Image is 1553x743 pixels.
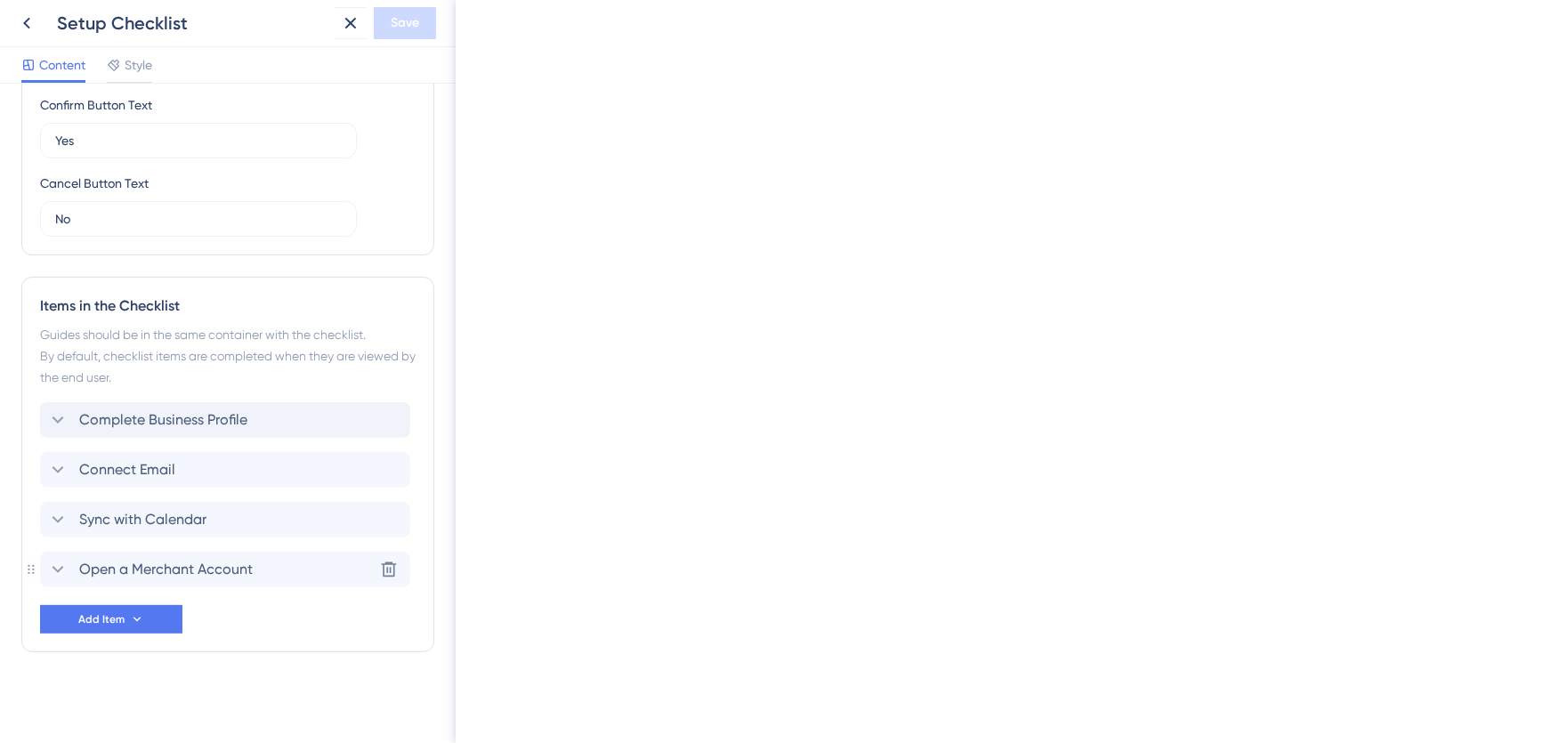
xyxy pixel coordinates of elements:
span: Add Item [78,612,125,626]
span: Style [125,54,152,76]
span: Content [39,54,85,76]
span: Open a Merchant Account [79,559,253,580]
span: Connect Email [79,459,175,481]
span: Save [391,12,419,34]
span: Sync with Calendar [79,509,206,530]
button: Open AI Assistant Launcher [5,5,48,48]
div: Cancel Button Text [40,173,149,194]
input: Type the value [55,131,342,150]
span: Complete Business Profile [79,409,247,431]
input: Type the value [55,209,342,229]
div: Guides should be in the same container with the checklist. By default, checklist items are comple... [40,324,416,388]
button: Add Item [40,605,182,634]
button: Save [374,7,436,39]
div: Setup Checklist [57,11,328,36]
div: Items in the Checklist [40,295,416,317]
img: launcher-image-alternative-text [11,11,43,43]
div: Confirm Button Text [40,94,152,116]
